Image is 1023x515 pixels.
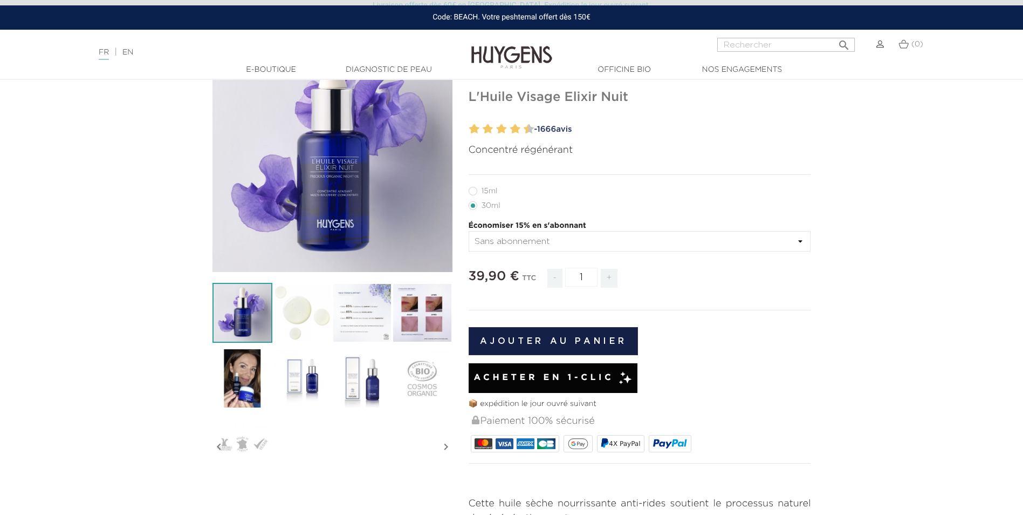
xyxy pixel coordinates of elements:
p: Concentré régénérant [469,143,811,158]
img: L'Huile Visage Elixir Nuit [212,283,272,343]
div: TTC [522,267,536,296]
img: CB_NATIONALE [537,438,555,449]
img: VISA [496,438,513,449]
span: - [547,269,562,288]
label: 5 [494,121,498,137]
span: 1666 [537,125,556,133]
div: | [93,46,418,59]
a: -1666avis [531,121,811,138]
i:  [440,420,452,474]
span: 39,90 € [469,270,519,283]
label: 15ml [469,187,511,195]
label: 10 [526,121,534,137]
span: 4X PayPal [609,440,640,448]
i:  [837,36,850,49]
label: 1 [467,121,471,137]
a: Officine Bio [571,64,678,76]
button:  [834,35,854,49]
p: Économiser 15% en s'abonnant [469,220,811,232]
img: MASTERCARD [475,438,492,449]
input: Rechercher [717,38,855,52]
label: 9 [521,121,525,137]
h1: L'Huile Visage Elixir Nuit [469,90,811,105]
div: Paiement 100% sécurisé [471,410,811,433]
i:  [212,420,225,474]
label: 2 [471,121,479,137]
a: EN [122,49,133,56]
img: google_pay [568,438,588,449]
a: E-Boutique [217,64,325,76]
label: 3 [480,121,484,137]
span: (0) [911,40,923,48]
a: FR [99,49,109,60]
label: 6 [499,121,507,137]
a: Diagnostic de peau [335,64,443,76]
label: 7 [507,121,511,137]
img: Huygens [471,29,552,70]
p: 📦 expédition le jour ouvré suivant [469,398,811,410]
input: Quantité [565,268,598,287]
span: + [601,269,618,288]
label: 30ml [469,201,513,210]
img: Paiement 100% sécurisé [472,416,479,424]
button: Ajouter au panier [469,327,638,355]
label: 4 [485,121,493,137]
a: Nos engagements [688,64,796,76]
img: AMEX [517,438,534,449]
label: 8 [512,121,520,137]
